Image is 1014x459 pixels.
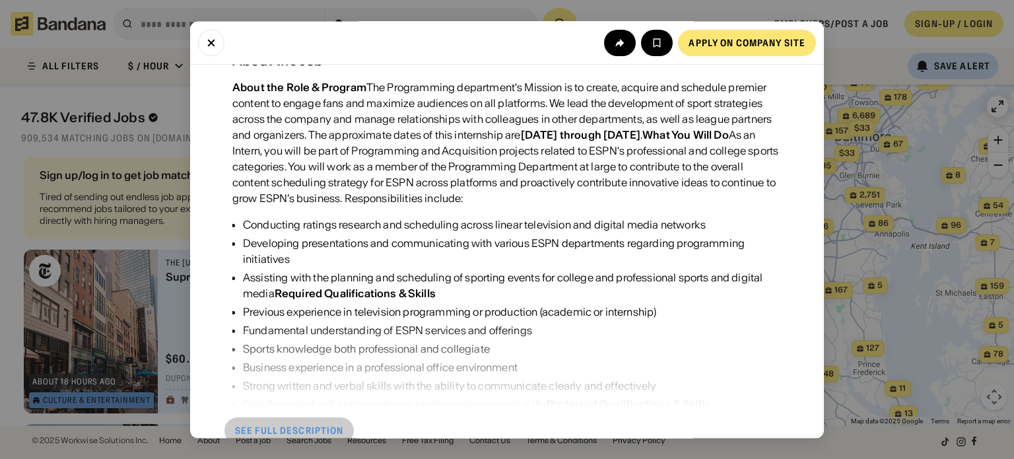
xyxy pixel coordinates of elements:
[243,236,782,267] div: Developing presentations and communicating with various ESPN departments regarding programming in...
[232,81,366,94] div: About the Role & Program
[547,398,710,411] div: Preferred Qualifications & Skills
[243,397,782,413] div: Detail oriented self-starter with outstanding interpersonal skills
[243,360,782,376] div: Business experience in a professional office environment
[243,341,782,357] div: Sports knowledge both professional and collegiate
[275,287,436,300] div: Required Qualifications & Skills
[243,217,782,233] div: Conducting ratings research and scheduling across linear television and digital media networks
[243,304,782,320] div: Previous experience in television programming or production (academic or internship)
[198,29,224,55] button: Close
[235,427,343,436] div: See full description
[243,323,782,339] div: Fundamental understanding of ESPN services and offerings
[243,378,782,394] div: Strong written and verbal skills with the ability to communicate clearly and effectively
[521,129,640,142] div: [DATE] through [DATE]
[243,270,782,302] div: Assisting with the planning and scheduling of sporting events for college and professional sports...
[642,129,729,142] div: What You Will Do
[689,38,805,47] div: Apply on company site
[232,80,782,207] div: The Programming department's Mission is to create, acquire and schedule premier content to engage...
